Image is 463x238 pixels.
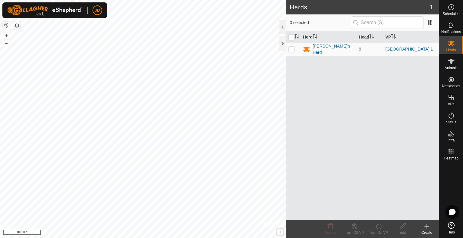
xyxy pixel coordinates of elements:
div: Turn On VP [367,230,391,235]
span: JD [95,7,100,14]
a: Privacy Policy [119,230,142,236]
p-sorticon: Activate to sort [313,35,317,39]
a: [GEOGRAPHIC_DATA] 1 [386,47,433,51]
span: 0 selected [290,20,351,26]
span: Notifications [441,30,461,34]
span: Neckbands [442,84,460,88]
span: VPs [448,102,454,106]
button: – [3,39,10,47]
span: Delete [325,230,336,235]
span: Schedules [443,12,459,16]
span: 1 [430,3,433,12]
div: Edit [391,230,415,235]
p-sorticon: Activate to sort [369,35,374,39]
input: Search (S) [351,16,424,29]
span: 9 [359,47,361,51]
div: Turn Off VP [342,230,367,235]
span: Animals [445,66,458,70]
h2: Herds [290,4,430,11]
span: Heatmap [444,156,458,160]
div: Create [415,230,439,235]
span: Infra [447,138,455,142]
th: Herd [301,31,356,43]
span: i [279,229,281,234]
a: Contact Us [149,230,167,236]
th: Head [357,31,383,43]
span: Help [447,230,455,234]
button: + [3,32,10,39]
span: Status [446,120,456,124]
th: VP [383,31,439,43]
p-sorticon: Activate to sort [391,35,396,39]
img: Gallagher Logo [7,5,83,16]
button: Map Layers [13,22,20,29]
span: Herds [446,48,456,52]
button: Reset Map [3,22,10,29]
a: Help [439,220,463,236]
p-sorticon: Activate to sort [294,35,299,39]
button: i [277,229,283,235]
div: [PERSON_NAME]'s Herd [313,43,354,56]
